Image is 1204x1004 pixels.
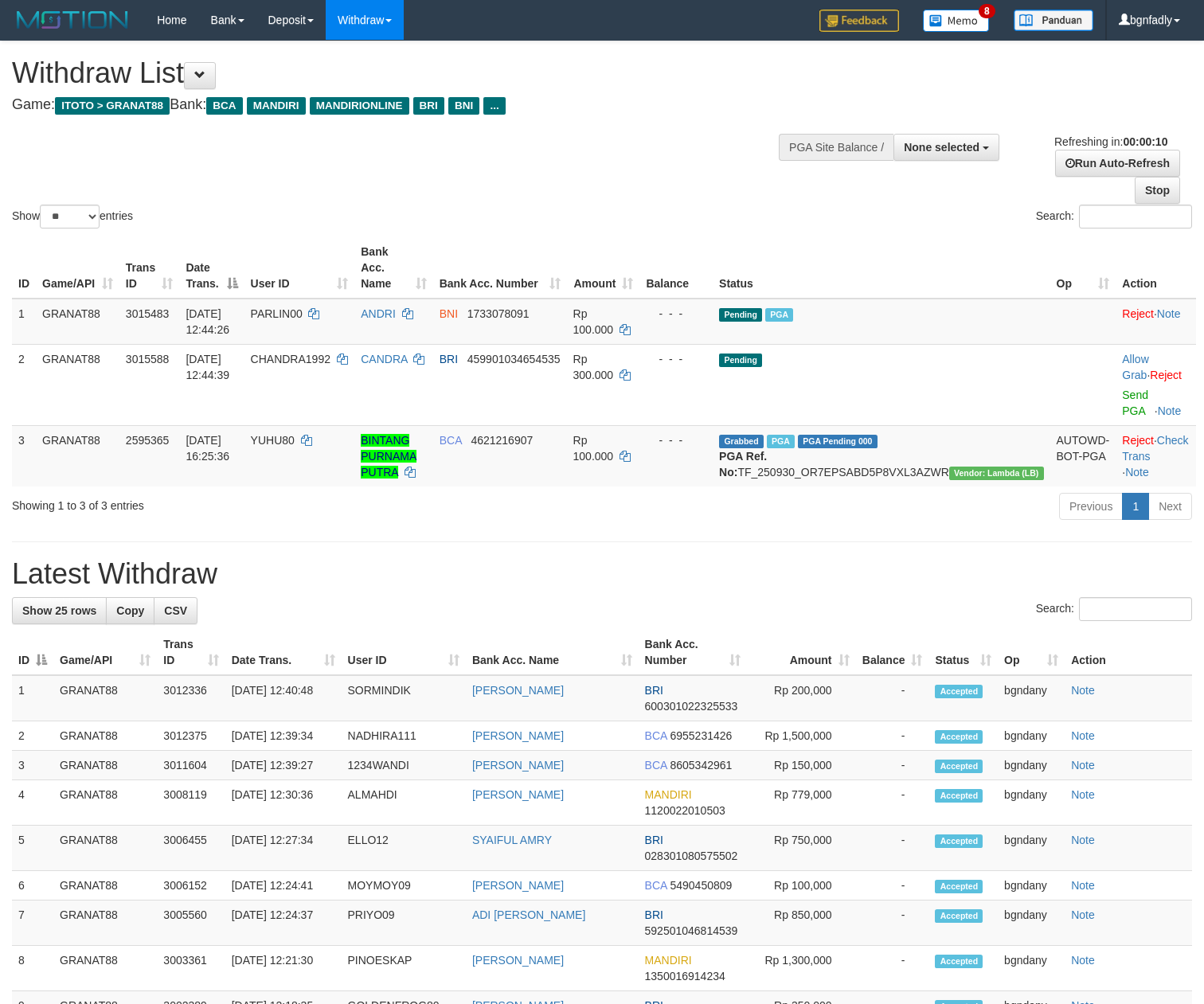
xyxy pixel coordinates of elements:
[12,630,53,675] th: ID: activate to sort column descending
[645,954,692,967] span: MANDIRI
[1135,177,1180,204] a: Stop
[53,871,157,900] td: GRANAT88
[12,205,133,229] label: Show entries
[1050,237,1116,299] th: Op: activate to sort column ascending
[645,970,725,983] span: Copy 1350016914234 to clipboard
[157,946,225,991] td: 3003361
[12,299,36,345] td: 1
[747,630,855,675] th: Amount: activate to sort column ascending
[157,675,225,721] td: 3012336
[719,450,767,479] b: PGA Ref. No:
[225,780,342,826] td: [DATE] 12:30:36
[856,675,929,721] td: -
[342,900,466,946] td: PRIYO09
[1122,493,1149,520] a: 1
[483,97,505,115] span: ...
[1079,597,1192,621] input: Search:
[645,804,725,817] span: Copy 1120022010503 to clipboard
[126,353,170,365] span: 3015588
[1071,954,1095,967] a: Note
[361,353,407,365] a: CANDRA
[157,721,225,751] td: 3012375
[904,141,979,154] span: None selected
[998,780,1065,826] td: bgndany
[747,826,855,871] td: Rp 750,000
[573,353,614,381] span: Rp 300.000
[1150,369,1182,381] a: Reject
[639,237,713,299] th: Balance
[856,721,929,751] td: -
[1122,389,1148,417] a: Send PGA
[126,307,170,320] span: 3015483
[998,721,1065,751] td: bgndany
[186,307,229,336] span: [DATE] 12:44:26
[53,751,157,780] td: GRANAT88
[225,721,342,751] td: [DATE] 12:39:34
[1065,630,1192,675] th: Action
[719,308,762,322] span: Pending
[12,597,107,624] a: Show 25 rows
[747,721,855,751] td: Rp 1,500,000
[342,780,466,826] td: ALMAHDI
[645,850,738,862] span: Copy 028301080575502 to clipboard
[53,675,157,721] td: GRANAT88
[164,604,187,617] span: CSV
[1059,493,1123,520] a: Previous
[747,946,855,991] td: Rp 1,300,000
[251,307,303,320] span: PARLIN00
[157,871,225,900] td: 3006152
[53,780,157,826] td: GRANAT88
[12,946,53,991] td: 8
[53,721,157,751] td: GRANAT88
[472,729,564,742] a: [PERSON_NAME]
[1122,307,1154,320] a: Reject
[244,237,355,299] th: User ID: activate to sort column ascending
[471,434,533,447] span: Copy 4621216907 to clipboard
[310,97,409,115] span: MANDIRIONLINE
[440,353,458,365] span: BRI
[646,432,706,448] div: - - -
[55,97,170,115] span: ITOTO > GRANAT88
[342,946,466,991] td: PINOESKAP
[1071,908,1095,921] a: Note
[998,751,1065,780] td: bgndany
[998,871,1065,900] td: bgndany
[36,237,119,299] th: Game/API: activate to sort column ascending
[1036,597,1192,621] label: Search:
[1071,788,1095,801] a: Note
[856,900,929,946] td: -
[1071,759,1095,772] a: Note
[186,353,229,381] span: [DATE] 12:44:39
[670,729,732,742] span: Copy 6955231426 to clipboard
[354,237,432,299] th: Bank Acc. Name: activate to sort column ascending
[856,751,929,780] td: -
[472,788,564,801] a: [PERSON_NAME]
[12,751,53,780] td: 3
[1116,344,1196,425] td: ·
[935,760,983,773] span: Accepted
[413,97,444,115] span: BRI
[225,826,342,871] td: [DATE] 12:27:34
[1116,237,1196,299] th: Action
[1123,135,1167,148] strong: 00:00:10
[646,306,706,322] div: - - -
[856,780,929,826] td: -
[225,871,342,900] td: [DATE] 12:24:41
[573,434,614,463] span: Rp 100.000
[1116,299,1196,345] td: ·
[719,435,764,448] span: Grabbed
[645,788,692,801] span: MANDIRI
[998,675,1065,721] td: bgndany
[12,675,53,721] td: 1
[40,205,100,229] select: Showentries
[1071,684,1095,697] a: Note
[779,134,893,161] div: PGA Site Balance /
[1071,729,1095,742] a: Note
[819,10,899,32] img: Feedback.jpg
[116,604,144,617] span: Copy
[472,684,564,697] a: [PERSON_NAME]
[12,900,53,946] td: 7
[361,307,396,320] a: ANDRI
[998,900,1065,946] td: bgndany
[1054,135,1167,148] span: Refreshing in:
